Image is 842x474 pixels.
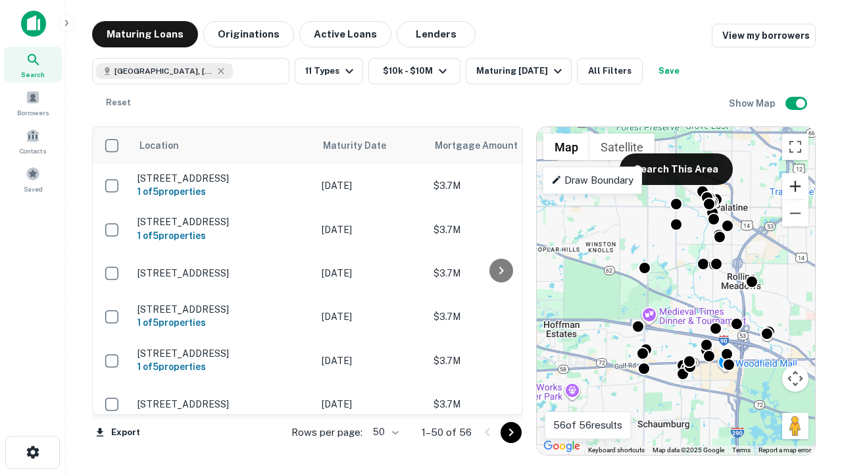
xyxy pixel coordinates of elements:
[137,216,309,228] p: [STREET_ADDRESS]
[782,365,808,392] button: Map camera controls
[92,21,198,47] button: Maturing Loans
[368,423,401,442] div: 50
[577,58,643,84] button: All Filters
[21,11,46,37] img: capitalize-icon.png
[114,65,213,77] span: [GEOGRAPHIC_DATA], [GEOGRAPHIC_DATA]
[476,63,566,79] div: Maturing [DATE]
[4,161,62,197] a: Saved
[758,446,811,454] a: Report a map error
[131,127,315,164] th: Location
[322,397,420,411] p: [DATE]
[427,127,572,164] th: Mortgage Amount
[368,58,460,84] button: $10k - $10M
[92,423,143,442] button: Export
[433,354,565,368] p: $3.7M
[653,446,724,454] span: Map data ©2025 Google
[322,266,420,280] p: [DATE]
[20,145,46,156] span: Contacts
[782,200,808,226] button: Zoom out
[323,138,403,153] span: Maturity Date
[433,223,565,237] p: $3.7M
[291,425,362,440] p: Rows per page:
[299,21,391,47] button: Active Loans
[620,153,733,185] button: Search This Area
[137,172,309,184] p: [STREET_ADDRESS]
[4,85,62,120] a: Borrowers
[137,184,309,199] h6: 1 of 5 properties
[203,21,294,47] button: Originations
[433,266,565,280] p: $3.7M
[466,58,572,84] button: Maturing [DATE]
[433,309,565,324] p: $3.7M
[776,369,842,432] iframe: Chat Widget
[729,96,778,111] h6: Show Map
[422,425,472,440] p: 1–50 of 56
[322,354,420,368] p: [DATE]
[589,134,655,160] button: Show satellite imagery
[501,422,522,443] button: Go to next page
[137,398,309,410] p: [STREET_ADDRESS]
[17,107,49,118] span: Borrowers
[137,315,309,330] h6: 1 of 5 properties
[551,172,633,188] p: Draw Boundary
[543,134,589,160] button: Show street map
[315,127,427,164] th: Maturity Date
[397,21,476,47] button: Lenders
[97,90,139,116] button: Reset
[322,178,420,193] p: [DATE]
[732,446,751,454] a: Terms (opens in new tab)
[322,223,420,237] p: [DATE]
[435,138,535,153] span: Mortgage Amount
[782,173,808,199] button: Zoom in
[139,138,179,153] span: Location
[137,348,309,359] p: [STREET_ADDRESS]
[782,134,808,160] button: Toggle fullscreen view
[648,58,690,84] button: Save your search to get updates of matches that match your search criteria.
[540,438,583,455] a: Open this area in Google Maps (opens a new window)
[295,58,363,84] button: 11 Types
[433,397,565,411] p: $3.7M
[4,123,62,159] a: Contacts
[24,184,43,194] span: Saved
[712,24,816,47] a: View my borrowers
[4,47,62,82] a: Search
[540,438,583,455] img: Google
[433,178,565,193] p: $3.7M
[322,309,420,324] p: [DATE]
[137,359,309,374] h6: 1 of 5 properties
[553,417,622,433] p: 56 of 56 results
[137,303,309,315] p: [STREET_ADDRESS]
[588,446,645,455] button: Keyboard shortcuts
[137,228,309,243] h6: 1 of 5 properties
[21,69,45,80] span: Search
[537,127,815,455] div: 0 0
[137,267,309,279] p: [STREET_ADDRESS]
